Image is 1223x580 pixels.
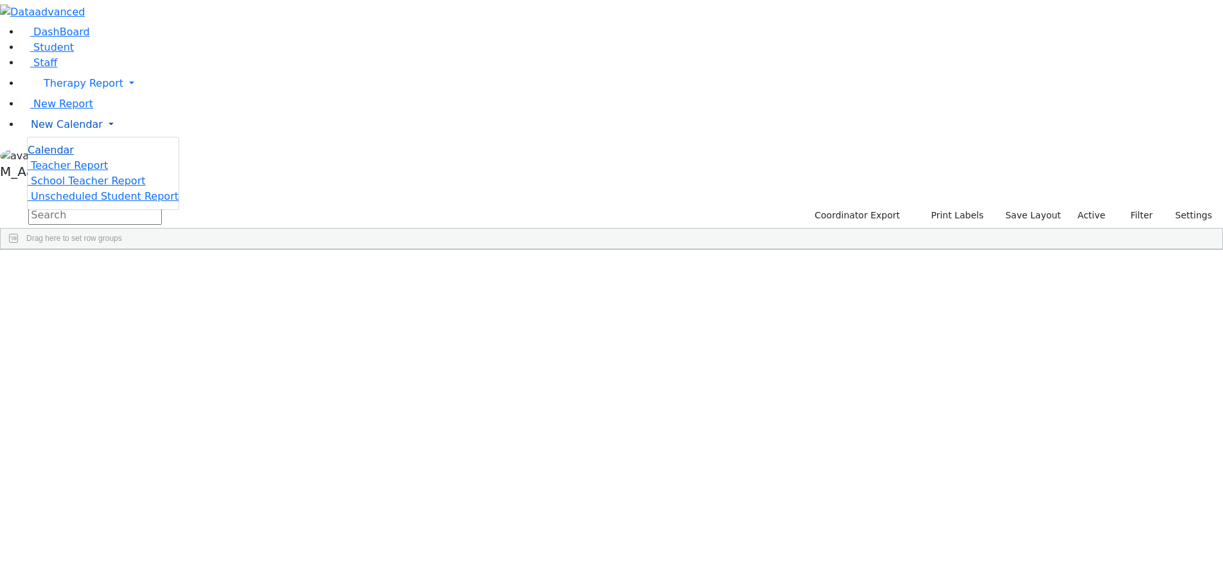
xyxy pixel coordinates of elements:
button: Coordinator Export [806,206,906,225]
button: Filter [1114,206,1159,225]
a: Unscheduled Student Report [28,190,179,202]
a: School Teacher Report [28,175,145,187]
a: Calendar [28,143,74,158]
a: Staff [21,57,57,69]
button: Print Labels [916,206,989,225]
button: Settings [1159,206,1218,225]
span: Drag here to set row groups [26,234,122,243]
span: New Report [33,98,93,110]
ul: Therapy Report [27,137,179,210]
a: Teacher Report [28,159,108,171]
button: Save Layout [999,206,1066,225]
span: Teacher Report [31,159,108,171]
label: Active [1072,206,1111,225]
span: School Teacher Report [31,175,145,187]
span: Student [33,41,74,53]
a: Student [21,41,74,53]
a: New Report [21,98,93,110]
a: Therapy Report [21,71,1223,96]
input: Search [28,206,162,225]
span: Unscheduled Student Report [31,190,179,202]
span: Staff [33,57,57,69]
span: Calendar [28,144,74,156]
span: Therapy Report [44,77,123,89]
a: New Calendar [21,112,1223,137]
a: DashBoard [21,26,90,38]
span: DashBoard [33,26,90,38]
span: New Calendar [31,118,103,130]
